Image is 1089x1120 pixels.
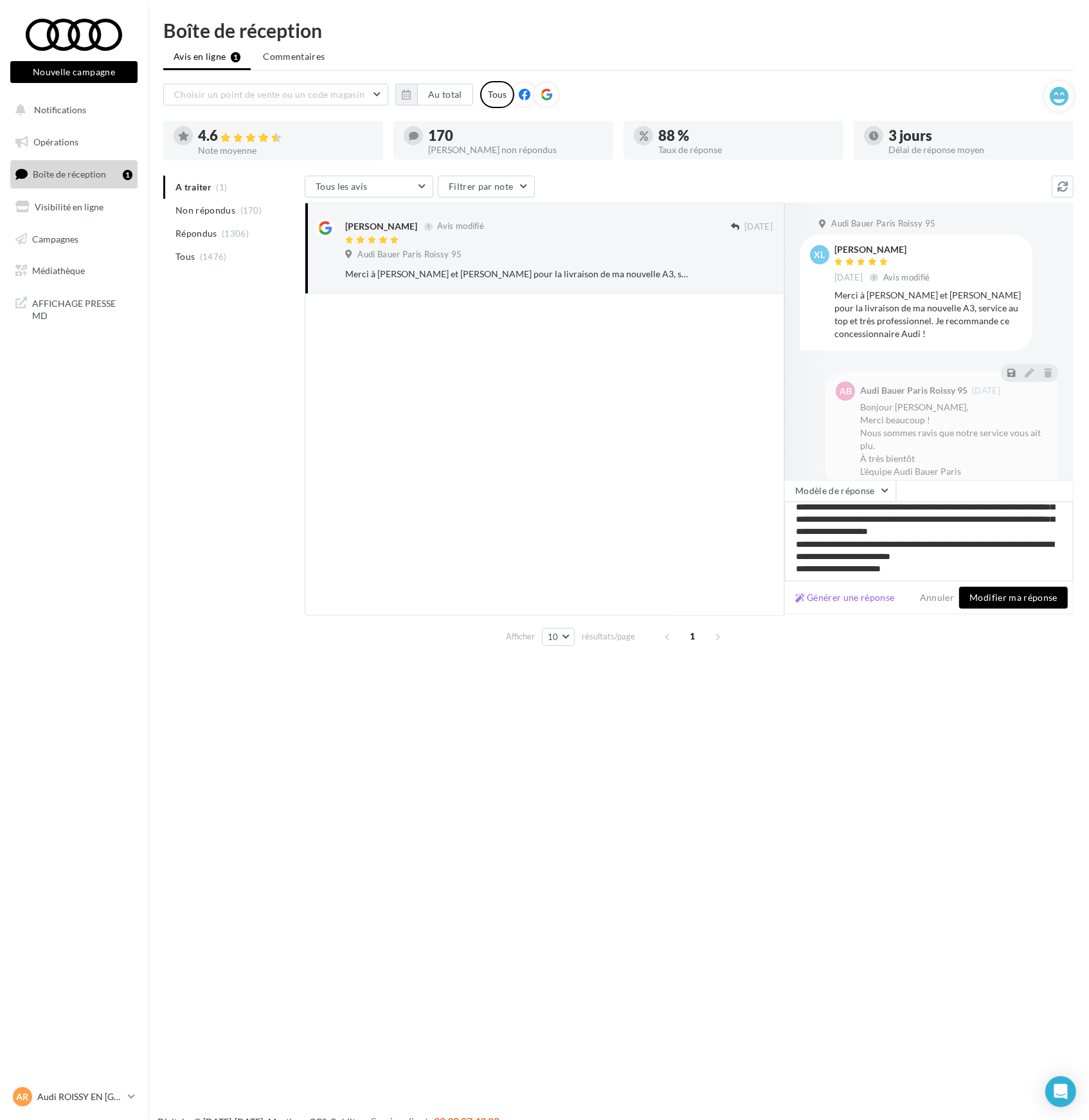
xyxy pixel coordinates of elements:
[8,257,140,284] a: Médiathèque
[200,252,227,262] span: (1476)
[32,233,78,244] span: Campagnes
[240,205,262,216] span: (170)
[198,129,373,143] div: 4.6
[437,221,484,232] span: Avis modifié
[175,204,235,217] span: Non répondus
[174,89,364,100] span: Choisir un point de vente ou un code magasin
[305,176,433,197] button: Tous les avis
[263,50,325,63] span: Commentaires
[548,632,559,642] span: 10
[683,626,703,647] span: 1
[428,145,603,154] div: [PERSON_NAME] non répondus
[959,587,1068,609] button: Modifier ma réponse
[8,160,140,188] a: Boîte de réception1
[8,194,140,221] a: Visibilité en ligne
[345,268,689,280] div: Merci à [PERSON_NAME] et [PERSON_NAME] pour la livraison de ma nouvelle A3, service au top et trè...
[8,129,140,156] a: Opérations
[834,289,1022,340] div: Merci à [PERSON_NAME] et [PERSON_NAME] pour la livraison de ma nouvelle A3, service au top et trè...
[1045,1076,1076,1107] div: Open Intercom Messenger
[163,21,1074,40] div: Boîte de réception
[417,84,473,106] button: Au total
[506,630,535,643] span: Afficher
[10,1085,138,1109] a: AR Audi ROISSY EN [GEOGRAPHIC_DATA]
[972,387,1000,395] span: [DATE]
[163,84,388,106] button: Choisir un point de vente ou un code magasin
[883,272,930,282] span: Avis modifié
[860,386,968,395] div: Audi Bauer Paris Roissy 95
[37,1090,123,1103] p: Audi ROISSY EN [GEOGRAPHIC_DATA]
[888,129,1063,143] div: 3 jours
[658,145,833,154] div: Taux de réponse
[480,81,514,108] div: Tous
[123,170,132,180] div: 1
[8,226,140,253] a: Campagnes
[32,295,132,322] span: AFFICHAGE PRESSE MD
[888,145,1063,154] div: Délai de réponse moyen
[744,221,773,233] span: [DATE]
[542,628,575,646] button: 10
[35,201,104,212] span: Visibilité en ligne
[834,272,863,284] span: [DATE]
[198,146,373,155] div: Note moyenne
[395,84,473,106] button: Au total
[345,220,417,233] div: [PERSON_NAME]
[17,1090,29,1103] span: AR
[34,104,86,115] span: Notifications
[582,630,635,643] span: résultats/page
[33,169,106,179] span: Boîte de réception
[357,249,462,261] span: Audi Bauer Paris Roissy 95
[784,480,896,502] button: Modèle de réponse
[860,401,1048,478] div: Bonjour [PERSON_NAME], Merci beaucoup ! Nous sommes ravis que notre service vous ait plu. À très ...
[175,227,217,240] span: Répondus
[840,385,852,398] span: AB
[834,245,933,254] div: [PERSON_NAME]
[790,590,900,605] button: Générer une réponse
[175,250,195,263] span: Tous
[658,129,833,143] div: 88 %
[428,129,603,143] div: 170
[438,176,535,197] button: Filtrer par note
[8,96,135,124] button: Notifications
[831,218,935,230] span: Audi Bauer Paris Roissy 95
[915,590,959,605] button: Annuler
[8,289,140,327] a: AFFICHAGE PRESSE MD
[10,61,138,83] button: Nouvelle campagne
[316,181,368,192] span: Tous les avis
[33,136,78,147] span: Opérations
[815,248,825,261] span: XL
[32,265,85,276] span: Médiathèque
[222,228,249,239] span: (1306)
